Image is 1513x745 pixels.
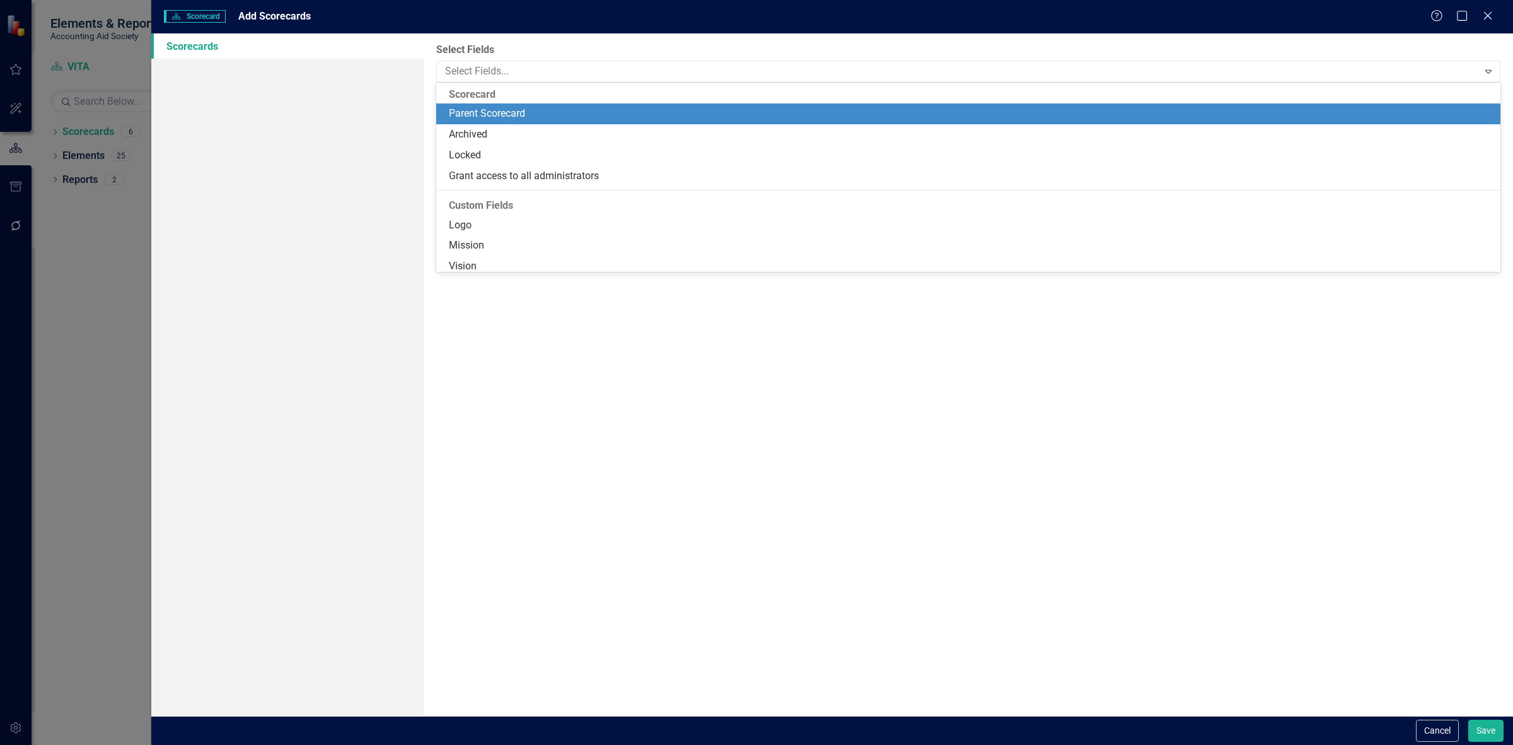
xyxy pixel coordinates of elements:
a: Scorecards [151,33,424,59]
label: Select Fields [436,43,1500,57]
div: Archived [449,127,1493,142]
div: Locked [449,148,1493,163]
button: Cancel [1416,720,1459,742]
div: Vision [449,259,1493,274]
button: Save [1468,720,1504,742]
div: Logo [449,218,1493,233]
div: Custom Fields [436,197,1500,215]
div: Scorecard [436,86,1500,104]
div: Parent Scorecard [449,107,1493,121]
div: Mission [449,238,1493,253]
div: Grant access to all administrators [449,169,1493,184]
span: Add Scorecards [238,10,311,22]
span: Scorecard [164,10,226,23]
